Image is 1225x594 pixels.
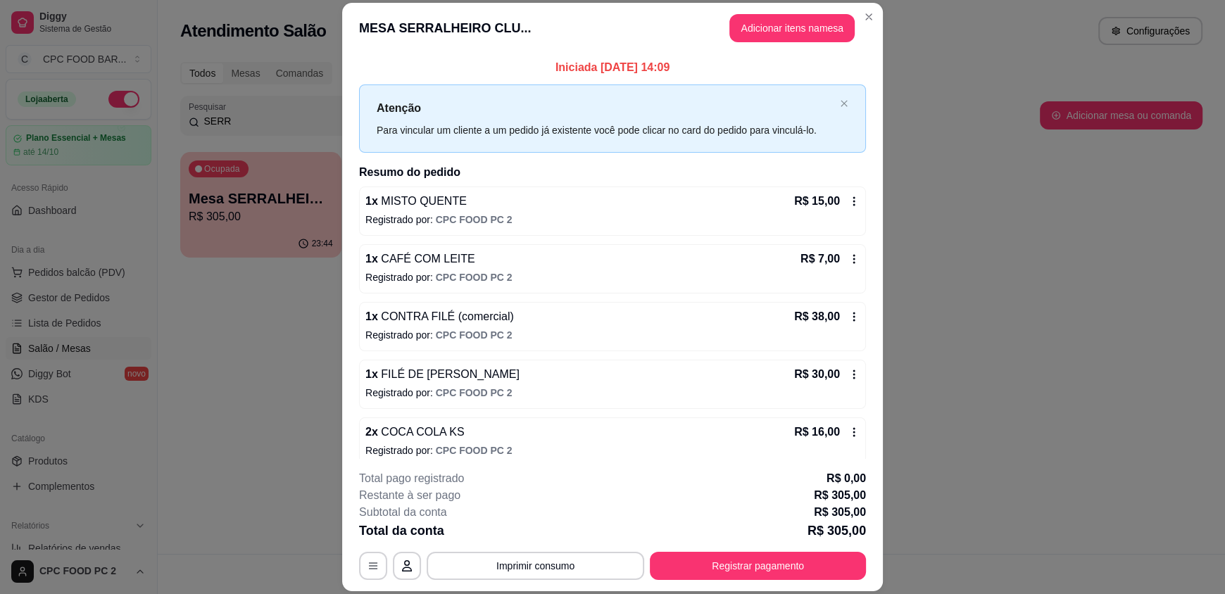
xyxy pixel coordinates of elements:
[359,487,460,504] p: Restante à ser pago
[365,443,860,457] p: Registrado por:
[840,99,848,108] button: close
[814,504,866,521] p: R$ 305,00
[377,122,834,138] div: Para vincular um cliente a um pedido já existente você pode clicar no card do pedido para vinculá...
[359,470,464,487] p: Total pago registrado
[359,59,866,76] p: Iniciada [DATE] 14:09
[427,552,644,580] button: Imprimir consumo
[378,310,514,322] span: CONTRA FILÉ (comercial)
[342,3,883,53] header: MESA SERRALHEIRO CLU...
[378,195,467,207] span: MISTO QUENTE
[378,368,520,380] span: FILÉ DE [PERSON_NAME]
[365,366,520,383] p: 1 x
[814,487,866,504] p: R$ 305,00
[359,521,444,541] p: Total da conta
[800,251,840,267] p: R$ 7,00
[359,164,866,181] h2: Resumo do pedido
[365,251,475,267] p: 1 x
[729,14,855,42] button: Adicionar itens namesa
[436,214,513,225] span: CPC FOOD PC 2
[378,426,465,438] span: COCA COLA KS
[359,504,447,521] p: Subtotal da conta
[365,424,465,441] p: 2 x
[365,328,860,342] p: Registrado por:
[808,521,866,541] p: R$ 305,00
[436,445,513,456] span: CPC FOOD PC 2
[365,193,467,210] p: 1 x
[827,470,866,487] p: R$ 0,00
[857,6,880,28] button: Close
[365,270,860,284] p: Registrado por:
[365,308,514,325] p: 1 x
[794,193,840,210] p: R$ 15,00
[794,424,840,441] p: R$ 16,00
[436,272,513,283] span: CPC FOOD PC 2
[378,253,475,265] span: CAFÉ COM LEITE
[377,99,834,117] p: Atenção
[650,552,866,580] button: Registrar pagamento
[794,308,840,325] p: R$ 38,00
[365,213,860,227] p: Registrado por:
[436,329,513,341] span: CPC FOOD PC 2
[794,366,840,383] p: R$ 30,00
[436,387,513,398] span: CPC FOOD PC 2
[365,386,860,400] p: Registrado por:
